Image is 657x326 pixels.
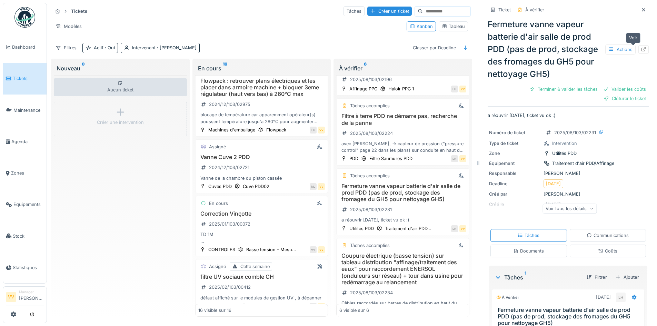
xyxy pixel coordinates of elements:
[198,307,231,314] div: 16 visible sur 16
[208,183,232,190] div: Cuves PDD
[488,112,649,119] p: a réouvrir [DATE], ticket vu ok :)
[209,221,250,227] div: 2025/01/103/00072
[198,154,325,160] h3: Vanne Cuve 2 PDD
[198,210,325,217] h3: Correction Vinçotte
[310,183,317,190] div: ML
[13,75,44,82] span: Tickets
[451,155,458,162] div: LH
[19,289,44,295] div: Manager
[339,253,466,286] h3: Coupure électrique (basse tension) sur tableau distribution "affinage/traitement des eaux" pour r...
[498,7,511,13] div: Ticket
[546,180,561,187] div: [DATE]
[13,107,44,113] span: Maintenance
[132,45,197,51] div: Intervenant
[451,225,458,232] div: LH
[596,294,611,300] div: [DATE]
[198,231,325,244] div: TD 1M Relier le(s) secondaire(s) du (des) transfo(s) de commande à la masse, côté relais (L1: [TE...
[459,155,466,162] div: VV
[19,289,44,304] li: [PERSON_NAME]
[266,127,286,133] div: Flowpack
[209,263,226,270] div: Assigné
[52,43,80,53] div: Filtres
[310,303,317,310] div: FB
[350,130,393,137] div: 2025/08/103/02224
[350,102,390,109] div: Tâches accomplies
[209,164,249,171] div: 2024/12/103/02721
[3,31,47,63] a: Dashboard
[103,45,115,50] span: : Oui
[339,307,369,314] div: 6 visible sur 6
[584,273,610,282] div: Filtrer
[250,303,274,309] div: Eau (usine)
[598,248,617,254] div: Coûts
[489,191,647,197] div: [PERSON_NAME]
[489,160,541,167] div: Équipement
[364,64,367,72] sup: 6
[489,140,541,147] div: Type de ticket
[552,150,577,157] div: Utilités PDD
[57,64,184,72] div: Nouveau
[489,170,541,177] div: Responsable
[525,273,526,281] sup: 1
[198,295,325,301] div: défaut affiché sur le modules de gestion UV , à dépanner
[513,248,544,254] div: Documents
[489,129,541,136] div: Numéro de ticket
[3,252,47,283] a: Statistiques
[318,246,325,253] div: VV
[208,246,235,253] div: CONTROLES
[68,8,90,14] strong: Tickets
[350,172,390,179] div: Tâches accomplies
[6,289,44,306] a: VV Manager[PERSON_NAME]
[626,33,640,43] div: Voir
[552,160,614,167] div: Traitement d'air PDD/Affinage
[209,284,251,290] div: 2025/02/103/00412
[198,175,325,181] div: Vanne de la chambre du piston cassée
[3,157,47,189] a: Zones
[495,273,581,281] div: Tâches
[12,44,44,50] span: Dashboard
[6,292,16,302] li: VV
[489,180,541,187] div: Deadline
[13,264,44,271] span: Statistiques
[459,86,466,92] div: VV
[459,225,466,232] div: VV
[616,293,626,302] div: LH
[367,7,412,16] div: Créer un ticket
[349,155,358,162] div: PDD
[552,140,577,147] div: Intervention
[600,85,649,94] div: Valider les coûts
[605,45,636,55] div: Actions
[350,242,390,249] div: Tâches accomplies
[489,170,647,177] div: [PERSON_NAME]
[3,126,47,157] a: Agenda
[442,23,465,30] div: Tableau
[318,303,325,310] div: VV
[209,101,250,108] div: 2024/12/103/02975
[451,86,458,92] div: LH
[246,246,296,253] div: Basse tension - Mesu...
[488,18,649,80] div: Fermeture vanne vapeur batterie d'air salle de prod PDD (pas de prod, stockage des fromages du GH...
[54,78,187,96] div: Aucun ticket
[97,119,144,126] div: Créer une intervention
[198,111,325,125] div: blocage de température car apparemment opérateur(s) poussent température jusqu'a 280°C pour augme...
[613,273,642,282] div: Ajouter
[243,183,269,190] div: Cuve PDD02
[344,6,365,16] div: Tâches
[198,274,325,280] h3: filtre UV sociaux comble GH
[525,7,544,13] div: À vérifier
[385,225,431,232] div: Traitement d'air PDD...
[3,220,47,252] a: Stock
[3,63,47,94] a: Tickets
[339,64,467,72] div: À vérifier
[318,127,325,134] div: VV
[587,232,629,239] div: Communications
[223,64,227,72] sup: 16
[82,64,85,72] sup: 0
[156,45,197,50] span: : [PERSON_NAME]
[350,289,393,296] div: 2025/08/103/02234
[208,127,255,133] div: Machines d'emballage
[349,86,377,92] div: Affinage PPC
[14,7,35,28] img: Badge_color-CXgf-gQk.svg
[388,86,414,92] div: Haloir PPC 1
[601,94,649,103] div: Clôturer le ticket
